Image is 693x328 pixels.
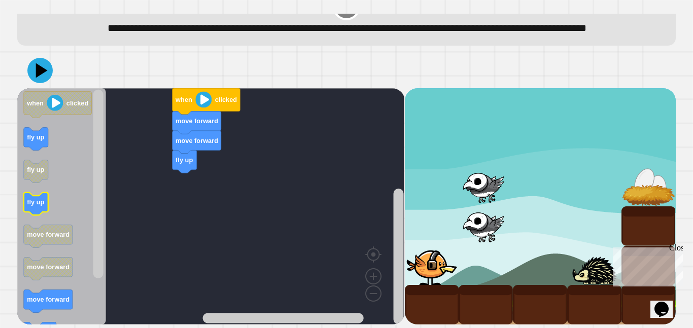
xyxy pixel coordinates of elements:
[215,96,237,103] text: clicked
[176,117,218,125] text: move forward
[650,287,683,318] iframe: chat widget
[26,99,44,107] text: when
[27,296,70,303] text: move forward
[27,133,44,141] text: fly up
[4,4,70,64] div: Chat with us now!Close
[17,88,404,324] div: Blockly Workspace
[27,198,44,206] text: fly up
[175,96,192,103] text: when
[176,156,193,164] text: fly up
[27,231,70,238] text: move forward
[609,243,683,286] iframe: chat widget
[27,166,44,173] text: fly up
[66,99,88,107] text: clicked
[27,263,70,271] text: move forward
[176,137,218,144] text: move forward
